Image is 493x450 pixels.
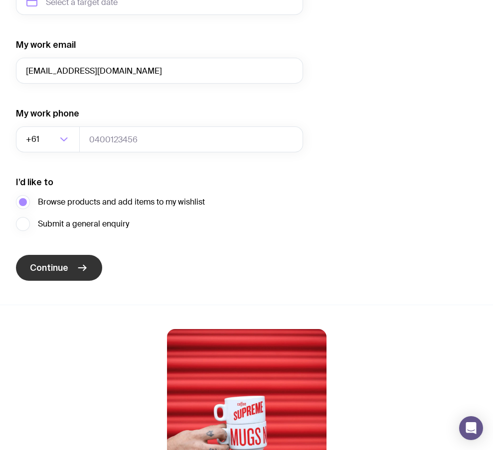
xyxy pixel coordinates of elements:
[41,126,57,152] input: Search for option
[16,176,53,188] label: I’d like to
[79,126,303,152] input: 0400123456
[38,196,205,208] span: Browse products and add items to my wishlist
[30,262,68,274] span: Continue
[16,255,102,281] button: Continue
[16,108,79,119] label: My work phone
[16,39,76,51] label: My work email
[16,126,80,152] div: Search for option
[26,126,41,152] span: +61
[459,416,483,440] div: Open Intercom Messenger
[38,218,129,230] span: Submit a general enquiry
[16,58,303,84] input: you@email.com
